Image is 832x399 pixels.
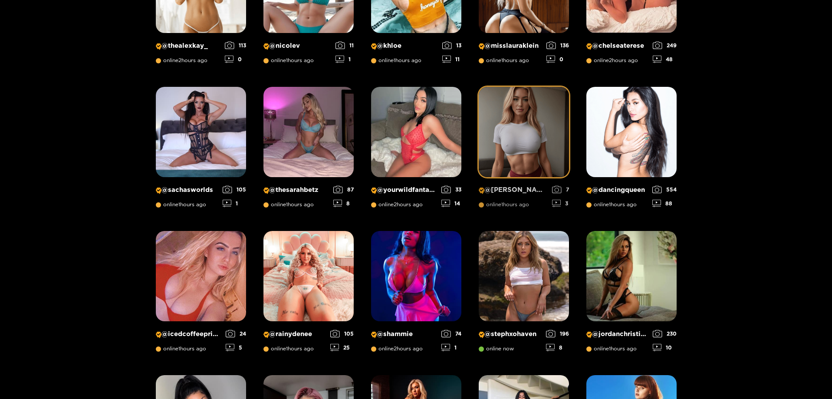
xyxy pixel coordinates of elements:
[652,200,677,207] div: 88
[479,201,529,208] span: online 1 hours ago
[371,42,438,50] p: @ khloe
[479,186,548,194] p: @ [PERSON_NAME]
[371,87,461,177] img: Creator Profile Image: yourwildfantasyy69
[371,186,437,194] p: @ yourwildfantasyy69
[225,56,246,63] div: 0
[333,186,354,193] div: 87
[156,186,218,194] p: @ sachasworlds
[156,42,220,50] p: @ thealexkay_
[653,56,677,63] div: 48
[479,346,514,352] span: online now
[263,231,354,358] a: Creator Profile Image: rainydenee@rainydeneeonline1hours ago10525
[263,87,354,214] a: Creator Profile Image: thesarahbetz@thesarahbetzonline1hours ago878
[552,186,569,193] div: 7
[335,56,354,63] div: 1
[546,42,569,49] div: 136
[586,330,648,338] p: @ jordanchristine_15
[586,186,648,194] p: @ dancingqueen
[586,346,637,352] span: online 1 hours ago
[263,346,314,352] span: online 1 hours ago
[226,330,246,337] div: 24
[263,87,354,177] img: Creator Profile Image: thesarahbetz
[586,57,638,63] span: online 2 hours ago
[479,57,529,63] span: online 1 hours ago
[371,87,461,214] a: Creator Profile Image: yourwildfantasyy69@yourwildfantasyy69online2hours ago3314
[586,42,648,50] p: @ chelseaterese
[225,42,246,49] div: 113
[156,87,246,214] a: Creator Profile Image: sachasworlds@sachasworldsonline1hours ago1051
[223,186,246,193] div: 105
[653,42,677,49] div: 249
[586,201,637,208] span: online 1 hours ago
[546,344,569,351] div: 8
[546,330,569,337] div: 196
[263,57,314,63] span: online 1 hours ago
[263,201,314,208] span: online 1 hours ago
[652,186,677,193] div: 554
[479,42,542,50] p: @ misslauraklein
[371,231,461,321] img: Creator Profile Image: shammie
[653,344,677,351] div: 10
[333,200,354,207] div: 8
[586,231,677,321] img: Creator Profile Image: jordanchristine_15
[441,330,461,337] div: 74
[335,42,354,49] div: 11
[653,330,677,337] div: 230
[479,87,569,177] img: Creator Profile Image: michelle
[479,231,569,321] img: Creator Profile Image: stephxohaven
[586,87,677,177] img: Creator Profile Image: dancingqueen
[156,231,246,321] img: Creator Profile Image: icedcoffeeprincess
[156,201,206,208] span: online 1 hours ago
[371,330,437,338] p: @ shammie
[479,330,542,338] p: @ stephxohaven
[371,201,423,208] span: online 2 hours ago
[441,200,461,207] div: 14
[263,231,354,321] img: Creator Profile Image: rainydenee
[156,346,206,352] span: online 1 hours ago
[442,56,461,63] div: 11
[479,87,569,214] a: Creator Profile Image: michelle@[PERSON_NAME]online1hours ago73
[226,344,246,351] div: 5
[441,186,461,193] div: 33
[330,344,354,351] div: 25
[156,87,246,177] img: Creator Profile Image: sachasworlds
[330,330,354,337] div: 105
[156,231,246,358] a: Creator Profile Image: icedcoffeeprincess@icedcoffeeprincessonline1hours ago245
[263,330,326,338] p: @ rainydenee
[546,56,569,63] div: 0
[552,200,569,207] div: 3
[371,346,423,352] span: online 2 hours ago
[263,42,331,50] p: @ nicolev
[223,200,246,207] div: 1
[586,231,677,358] a: Creator Profile Image: jordanchristine_15@jordanchristine_15online1hours ago23010
[371,231,461,358] a: Creator Profile Image: shammie@shammieonline2hours ago741
[442,42,461,49] div: 13
[479,231,569,358] a: Creator Profile Image: stephxohaven@stephxohavenonline now1968
[156,330,221,338] p: @ icedcoffeeprincess
[371,57,421,63] span: online 1 hours ago
[441,344,461,351] div: 1
[263,186,329,194] p: @ thesarahbetz
[586,87,677,214] a: Creator Profile Image: dancingqueen@dancingqueenonline1hours ago55488
[156,57,207,63] span: online 2 hours ago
